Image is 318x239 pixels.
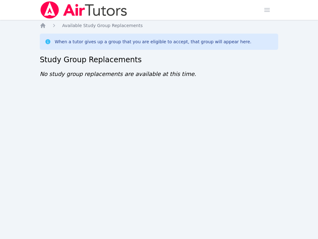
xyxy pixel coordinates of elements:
nav: Breadcrumb [40,22,278,29]
span: No study group replacements are available at this time. [40,71,196,77]
img: Air Tutors [40,1,128,19]
span: Available Study Group Replacements [62,23,143,28]
div: When a tutor gives up a group that you are eligible to accept, that group will appear here. [55,39,251,45]
h2: Study Group Replacements [40,55,278,65]
a: Available Study Group Replacements [62,22,143,29]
